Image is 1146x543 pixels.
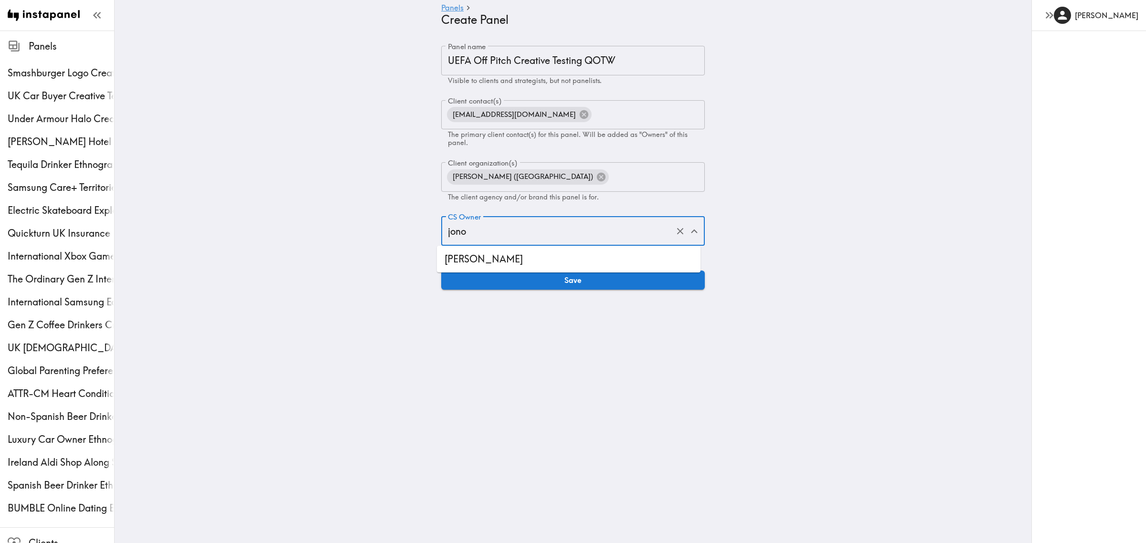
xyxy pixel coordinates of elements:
[441,271,705,290] button: Save
[8,318,114,332] span: Gen Z Coffee Drinkers Creative Testing
[448,212,481,222] label: CS Owner
[447,169,609,185] div: [PERSON_NAME] ([GEOGRAPHIC_DATA])
[8,135,114,148] div: Conrad Hotel Customer Ethnography
[441,13,697,27] h4: Create Panel
[8,479,114,492] span: Spanish Beer Drinker Ethnography
[8,66,114,80] span: Smashburger Logo Creative Testing
[447,107,592,122] div: [EMAIL_ADDRESS][DOMAIN_NAME]
[8,135,114,148] span: [PERSON_NAME] Hotel Customer Ethnography
[8,501,114,515] span: BUMBLE Online Dating Ethnography
[448,76,602,85] span: Visible to clients and strategists, but not panelists.
[8,387,114,400] span: ATTR-CM Heart Condition Patients Ethnography
[447,108,582,122] span: [EMAIL_ADDRESS][DOMAIN_NAME]
[687,224,701,239] button: Close
[441,4,464,13] a: Panels
[1075,10,1138,21] h6: [PERSON_NAME]
[448,96,501,106] label: Client contact(s)
[447,170,599,184] span: [PERSON_NAME] ([GEOGRAPHIC_DATA])
[8,295,114,309] span: International Samsung Earphone Ethnography
[8,364,114,377] span: Global Parenting Preferences Shop-Along
[8,158,114,171] span: Tequila Drinker Ethnography
[29,40,114,53] span: Panels
[8,433,114,446] span: Luxury Car Owner Ethnography
[448,193,599,201] span: The client agency and/or brand this panel is for.
[8,250,114,263] span: International Xbox Game Pass Exploratory
[8,341,114,355] span: UK [DEMOGRAPHIC_DATA] Healthy Eating Ethnography
[8,456,114,469] span: Ireland Aldi Shop Along Study
[8,341,114,355] div: UK Female Healthy Eating Ethnography
[8,410,114,423] span: Non-Spanish Beer Drinker Ethnography
[8,89,114,103] span: UK Car Buyer Creative Testing
[8,272,114,286] span: The Ordinary Gen Z International Creative Testing
[8,181,114,194] span: Samsung Care+ Territories Creative Testing
[673,224,688,239] button: Clear
[448,158,517,168] label: Client organization(s)
[437,250,700,269] li: [PERSON_NAME]
[448,42,486,52] label: Panel name
[8,227,114,240] span: Quickturn UK Insurance Exploratory
[448,130,688,147] span: The primary client contact(s) for this panel. Will be added as "Owners" of this panel.
[8,204,114,217] span: Electric Skateboard Exploratory
[8,112,114,125] span: Under Armour Halo Creative Testing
